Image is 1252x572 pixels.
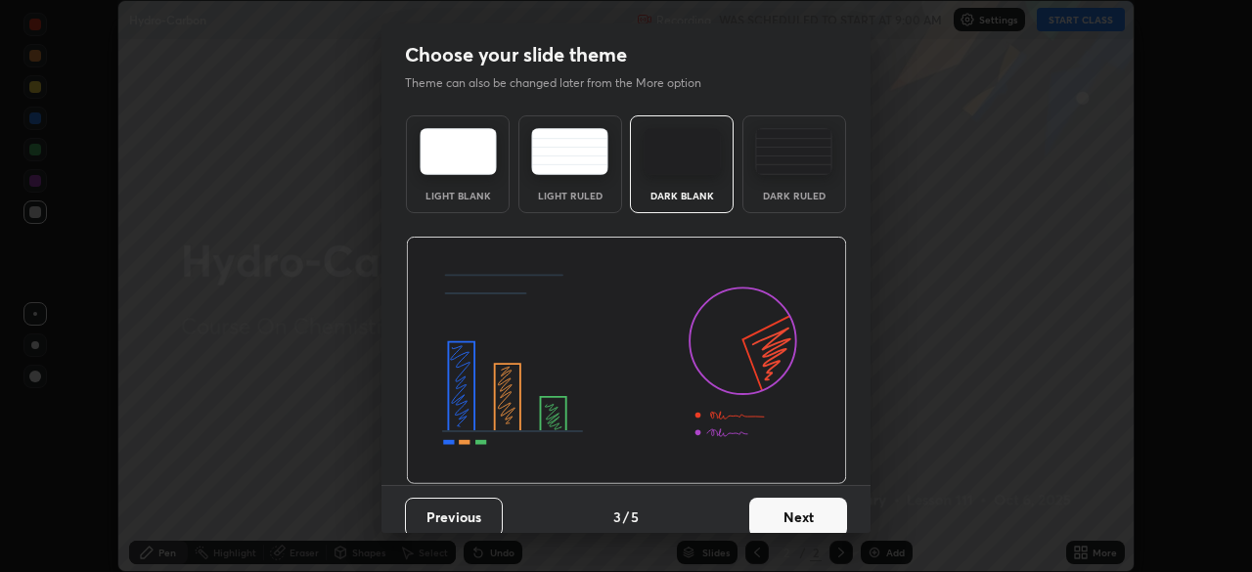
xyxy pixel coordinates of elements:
div: Dark Blank [643,191,721,200]
p: Theme can also be changed later from the More option [405,74,722,92]
div: Dark Ruled [755,191,833,200]
div: Light Blank [419,191,497,200]
button: Previous [405,498,503,537]
img: darkThemeBanner.d06ce4a2.svg [406,237,847,485]
img: lightRuledTheme.5fabf969.svg [531,128,608,175]
h4: 3 [613,506,621,527]
h4: / [623,506,629,527]
img: darkRuledTheme.de295e13.svg [755,128,832,175]
img: lightTheme.e5ed3b09.svg [420,128,497,175]
img: darkTheme.f0cc69e5.svg [644,128,721,175]
h2: Choose your slide theme [405,42,627,67]
h4: 5 [631,506,639,527]
div: Light Ruled [531,191,609,200]
button: Next [749,498,847,537]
